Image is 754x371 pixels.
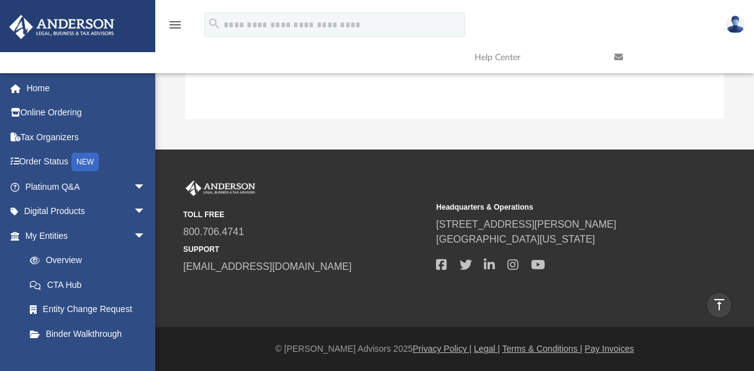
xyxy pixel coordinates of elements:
a: Entity Change Request [17,297,165,322]
a: Privacy Policy | [413,344,472,354]
img: Anderson Advisors Platinum Portal [6,15,118,39]
small: TOLL FREE [183,209,427,220]
a: Home [9,76,165,101]
a: My Entitiesarrow_drop_down [9,223,165,248]
a: Platinum Q&Aarrow_drop_down [9,174,165,199]
a: Overview [17,248,165,273]
a: My Blueprint [17,346,158,371]
div: NEW [71,153,99,171]
a: Order StatusNEW [9,150,165,175]
small: SUPPORT [183,244,427,255]
div: © [PERSON_NAME] Advisors 2025 [155,342,754,355]
a: Tax Organizers [9,125,165,150]
a: 800.706.4741 [183,226,244,237]
small: Headquarters & Operations [436,202,680,213]
a: Terms & Conditions | [502,344,583,354]
a: CTA Hub [17,272,165,297]
a: Legal | [474,344,500,354]
i: search [207,17,221,30]
a: Help Center [465,33,605,82]
span: arrow_drop_down [134,199,158,225]
a: [EMAIL_ADDRESS][DOMAIN_NAME] [183,261,352,272]
a: [STREET_ADDRESS][PERSON_NAME] [436,219,616,230]
a: Binder Walkthrough [17,321,165,346]
i: menu [168,17,183,32]
img: User Pic [726,16,745,34]
img: Anderson Advisors Platinum Portal [183,181,258,197]
a: [GEOGRAPHIC_DATA][US_STATE] [436,234,595,244]
span: arrow_drop_down [134,174,158,200]
span: arrow_drop_down [134,223,158,249]
i: vertical_align_top [712,297,727,312]
a: menu [168,24,183,32]
a: Pay Invoices [584,344,634,354]
a: Online Ordering [9,101,165,125]
a: vertical_align_top [706,292,732,318]
a: Digital Productsarrow_drop_down [9,199,165,224]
